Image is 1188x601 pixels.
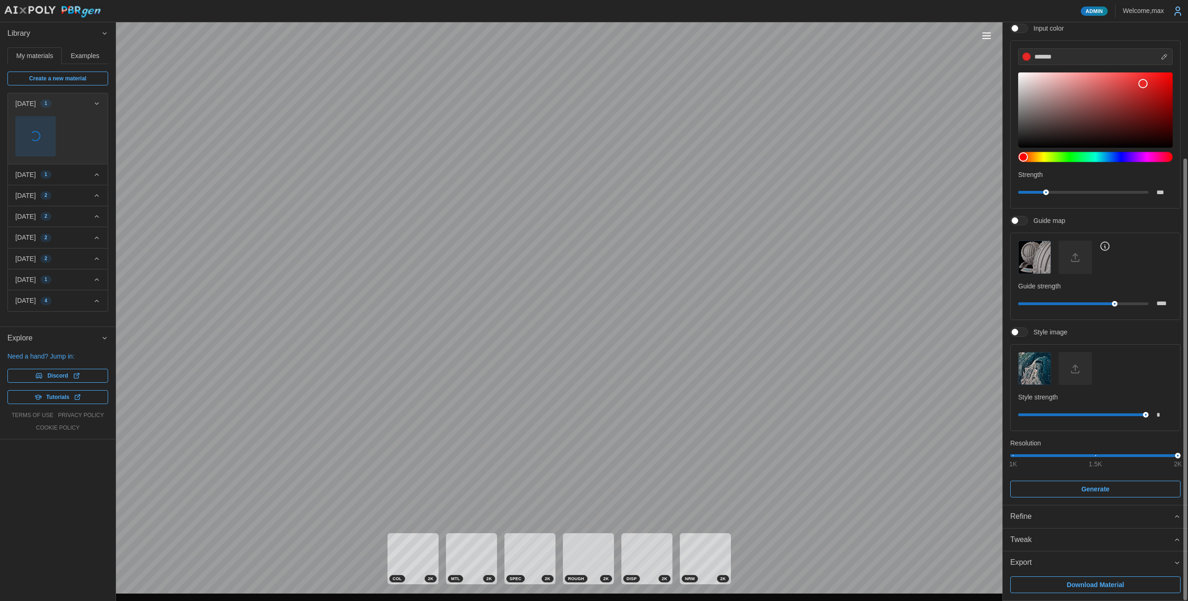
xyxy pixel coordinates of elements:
a: terms of use [12,412,53,419]
button: Download Material [1010,576,1181,593]
span: Guide map [1028,216,1065,225]
p: [DATE] [15,170,36,179]
span: 2 K [545,575,550,582]
button: [DATE]1 [8,164,108,185]
button: Toggle viewport controls [980,29,993,42]
span: 2 K [662,575,667,582]
span: 2 K [720,575,726,582]
p: Guide strength [1018,281,1173,291]
button: Export [1003,551,1188,574]
button: [DATE]2 [8,185,108,206]
p: [DATE] [15,191,36,200]
span: Library [7,22,101,45]
p: Resolution [1010,438,1181,448]
span: Tutorials [46,391,70,404]
a: cookie policy [36,424,79,432]
button: [DATE]2 [8,227,108,248]
span: 1 [45,171,47,178]
span: Download Material [1067,577,1124,593]
img: Guide map [1019,241,1051,273]
span: 2 K [603,575,609,582]
p: [DATE] [15,233,36,242]
span: 2 K [428,575,433,582]
p: [DATE] [15,296,36,305]
div: [DATE]1 [8,114,108,164]
span: MTL [451,575,460,582]
span: Tweak [1010,529,1174,551]
p: Style strength [1018,392,1173,402]
span: 2 [45,213,47,220]
span: Style image [1028,327,1067,337]
span: Examples [71,52,99,59]
span: Create a new material [29,72,86,85]
button: [DATE]1 [8,269,108,290]
a: Tutorials [7,390,108,404]
div: Refine [1010,511,1174,523]
span: Discord [47,369,68,382]
button: [DATE]1 [8,93,108,114]
span: 1 [45,100,47,107]
p: [DATE] [15,99,36,108]
a: privacy policy [58,412,104,419]
button: Tweak [1003,529,1188,551]
img: Style image [1019,353,1051,385]
span: DISP [626,575,637,582]
button: Generate [1010,481,1181,497]
div: Export [1003,574,1188,601]
p: Welcome, max [1123,6,1164,15]
span: Export [1010,551,1174,574]
span: Explore [7,327,101,350]
span: SPEC [510,575,522,582]
button: [DATE]4 [8,290,108,311]
p: Strength [1018,170,1173,179]
button: Guide map [1018,241,1051,274]
span: My materials [16,52,53,59]
span: 2 [45,192,47,199]
button: Style image [1018,352,1051,385]
span: 2 [45,255,47,262]
span: Admin [1085,7,1103,15]
p: [DATE] [15,212,36,221]
span: ROUGH [568,575,584,582]
a: Create a new material [7,72,108,85]
p: [DATE] [15,254,36,263]
span: 2 [45,234,47,242]
button: [DATE]2 [8,206,108,227]
a: Discord [7,369,108,383]
span: Generate [1081,481,1110,497]
button: [DATE]2 [8,248,108,269]
button: Refine [1003,505,1188,528]
span: 1 [45,276,47,283]
span: NRM [685,575,695,582]
p: Need a hand? Jump in: [7,352,108,361]
span: 2 K [486,575,492,582]
img: AIxPoly PBRgen [4,6,101,18]
span: Input color [1028,24,1064,33]
span: COL [393,575,402,582]
p: [DATE] [15,275,36,284]
span: 4 [45,297,47,305]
